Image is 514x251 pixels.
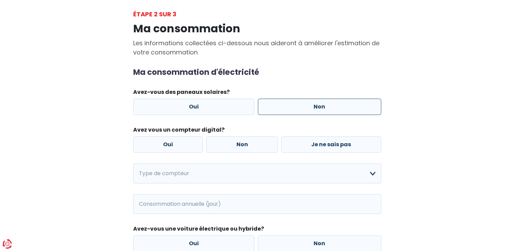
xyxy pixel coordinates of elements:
[133,88,381,99] legend: Avez-vous des paneaux solaires?
[206,136,278,153] label: Non
[133,68,381,77] h2: Ma consommation d'électricité
[281,136,381,153] label: Je ne sais pas
[133,38,381,57] p: Les informations collectées ci-dessous nous aideront à améliorer l'estimation de votre consommation
[133,194,152,214] span: kWh
[133,22,381,35] h1: Ma consommation
[133,10,381,19] div: Étape 2 sur 3
[258,99,381,115] label: Non
[133,99,255,115] label: Oui
[133,225,381,235] legend: Avez-vous une voiture électrique ou hybride?
[133,126,381,136] legend: Avez vous un compteur digital?
[133,136,203,153] label: Oui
